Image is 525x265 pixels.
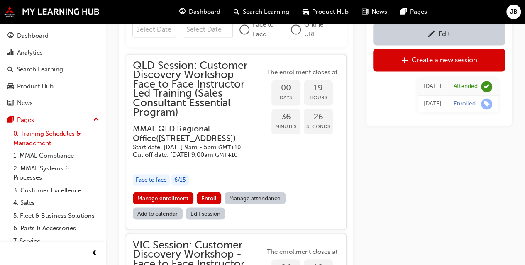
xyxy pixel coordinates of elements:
[3,79,103,94] a: Product Hub
[481,98,492,109] span: learningRecordVerb_ENROLL-icon
[7,117,14,124] span: pages-icon
[304,20,333,39] span: Online URL
[201,194,217,202] span: Enroll
[133,207,183,219] a: Add to calendar
[133,174,170,185] div: Face to face
[17,65,63,74] div: Search Learning
[10,209,103,222] a: 5. Fleet & Business Solutions
[438,30,450,38] div: Edit
[410,7,427,17] span: Pages
[3,95,103,111] a: News
[133,124,252,143] h3: MMAL QLD Regional Office ( [STREET_ADDRESS] )
[218,143,241,151] span: Australian Eastern Standard Time GMT+10
[17,98,33,108] div: News
[271,122,300,131] span: Minutes
[10,235,103,248] a: 7. Service
[243,7,289,17] span: Search Learning
[4,6,100,17] img: mmal
[265,247,339,256] span: The enrollment closes at
[394,3,434,20] a: pages-iconPages
[17,48,43,58] div: Analytics
[234,7,239,17] span: search-icon
[189,7,220,17] span: Dashboard
[265,68,339,77] span: The enrollment closes at
[17,31,49,41] div: Dashboard
[197,192,222,204] button: Enroll
[7,32,14,40] span: guage-icon
[510,7,518,17] span: JB
[17,82,54,91] div: Product Hub
[312,7,349,17] span: Product Hub
[133,151,252,158] h5: Cut off date: [DATE] 9:00am
[481,81,492,92] span: learningRecordVerb_ATTEND-icon
[371,7,387,17] span: News
[3,112,103,128] button: Pages
[10,162,103,184] a: 2. MMAL Systems & Processes
[91,248,98,259] span: prev-icon
[93,114,99,125] span: up-icon
[401,57,408,65] span: plus-icon
[304,122,333,131] span: Seconds
[304,112,333,122] span: 26
[304,93,333,102] span: Hours
[3,62,103,77] a: Search Learning
[3,45,103,61] a: Analytics
[179,7,186,17] span: guage-icon
[271,112,300,122] span: 36
[171,174,189,185] div: 6 / 15
[304,83,333,93] span: 19
[454,100,476,108] div: Enrolled
[362,7,368,17] span: news-icon
[7,83,14,90] span: car-icon
[3,27,103,112] button: DashboardAnalyticsSearch LearningProduct HubNews
[173,3,227,20] a: guage-iconDashboard
[133,61,265,117] span: QLD Session: Customer Discovery Workshop - Face to Face Instructor Led Training (Sales Consultant...
[10,222,103,235] a: 6. Parts & Accessories
[253,20,284,39] span: Face to Face
[133,143,252,151] h5: Start date: [DATE] 9am - 5pm
[186,207,225,219] a: Edit session
[373,49,505,71] a: Create a new session
[454,83,478,90] div: Attended
[424,82,441,91] div: Thu May 23 2024 09:00:00 GMT+1000 (Australian Eastern Standard Time)
[225,192,286,204] a: Manage attendance
[227,3,296,20] a: search-iconSearch Learning
[10,197,103,209] a: 4. Sales
[424,99,441,109] div: Mon May 20 2024 10:26:10 GMT+1000 (Australian Eastern Standard Time)
[7,66,13,73] span: search-icon
[271,83,300,93] span: 00
[17,115,34,125] div: Pages
[296,3,355,20] a: car-iconProduct Hub
[355,3,394,20] a: news-iconNews
[215,151,237,158] span: Australian Eastern Standard Time GMT+10
[428,31,435,39] span: pencil-icon
[303,7,309,17] span: car-icon
[271,93,300,102] span: Days
[506,5,521,19] button: JB
[183,22,233,37] input: To
[132,22,176,37] input: From
[10,149,103,162] a: 1. MMAL Compliance
[3,28,103,44] a: Dashboard
[400,7,407,17] span: pages-icon
[7,100,14,107] span: news-icon
[10,184,103,197] a: 3. Customer Excellence
[10,127,103,149] a: 0. Training Schedules & Management
[133,61,339,223] button: QLD Session: Customer Discovery Workshop - Face to Face Instructor Led Training (Sales Consultant...
[7,49,14,57] span: chart-icon
[373,22,505,45] a: Edit
[133,192,193,204] a: Manage enrollment
[412,56,477,64] div: Create a new session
